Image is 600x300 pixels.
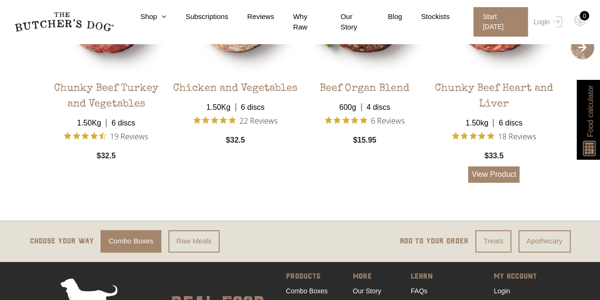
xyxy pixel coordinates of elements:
[110,129,148,143] span: 19 Reviews
[584,85,596,137] span: Food calculator
[432,74,556,113] div: Chunky Beef Heart and Liver
[353,135,376,146] span: $15.95
[400,235,469,247] p: ADD TO YOUR ORDER
[580,11,589,20] div: 0
[106,113,140,129] span: 6 discs
[411,271,469,284] span: LEARN
[402,11,450,22] a: Stockists
[194,113,277,127] button: Rated 4.9 out of 5 stars from 22 reviews. Jump to reviews.
[173,74,297,97] div: Chicken and Vegetables
[202,97,235,113] span: 1.50Kg
[30,235,94,247] p: Choose your way
[494,271,537,284] span: MY ACCOUNT
[493,113,527,129] span: 6 discs
[468,166,519,183] a: View Product
[240,113,277,127] span: 22 Reviews
[168,230,220,252] a: Raw Meals
[166,11,228,22] a: Subscriptions
[121,11,166,22] a: Shop
[361,97,395,113] span: 4 discs
[235,97,269,113] span: 6 discs
[353,287,381,295] a: Our Story
[531,7,562,37] a: Login
[72,113,106,129] span: 1.50Kg
[334,97,361,113] span: 600g
[371,113,405,127] span: 6 Reviews
[226,135,245,146] span: $32.5
[574,14,586,27] img: TBD_Cart-Empty.png
[322,11,369,33] a: Our Story
[44,74,169,113] div: Chunky Beef Turkey and Vegetables
[286,287,328,295] a: Combo Boxes
[411,287,427,295] a: FAQs
[286,271,328,284] span: PRODUCTS
[571,36,594,59] span: Next
[464,7,531,37] a: Start [DATE]
[228,11,274,22] a: Reviews
[320,74,409,97] div: Beef Organ Blend
[452,129,536,143] button: Rated 4.9 out of 5 stars from 18 reviews. Jump to reviews.
[369,11,402,22] a: Blog
[101,230,161,252] a: Combo Boxes
[6,36,30,59] span: Previous
[518,230,571,252] a: Apothecary
[353,271,386,284] span: MORE
[274,11,322,33] a: Why Raw
[494,287,510,295] a: Login
[475,230,511,252] a: Treats
[484,150,503,162] span: $33.5
[325,113,405,127] button: Rated 5 out of 5 stars from 6 reviews. Jump to reviews.
[64,129,148,143] button: Rated 4.7 out of 5 stars from 19 reviews. Jump to reviews.
[473,7,528,37] span: Start [DATE]
[498,129,536,143] span: 18 Reviews
[97,150,116,162] span: $32.5
[461,113,493,129] span: 1.50kg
